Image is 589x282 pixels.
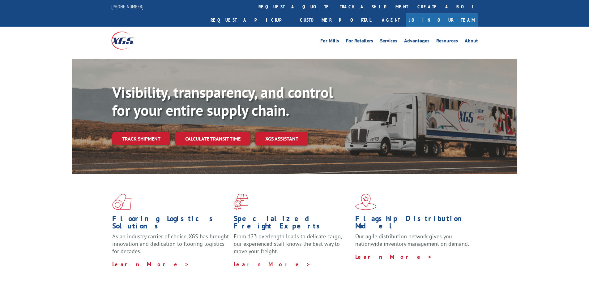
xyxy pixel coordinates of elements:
a: For Retailers [346,38,373,45]
a: For Mills [320,38,339,45]
img: xgs-icon-flagship-distribution-model-red [355,194,377,210]
a: Learn More > [355,253,432,260]
a: Services [380,38,397,45]
h1: Flooring Logistics Solutions [112,215,229,233]
img: xgs-icon-focused-on-flooring-red [234,194,248,210]
a: Resources [436,38,458,45]
a: Request a pickup [206,13,295,27]
a: XGS ASSISTANT [255,132,308,145]
b: Visibility, transparency, and control for your entire supply chain. [112,83,333,120]
span: Our agile distribution network gives you nationwide inventory management on demand. [355,233,469,247]
span: As an industry carrier of choice, XGS has brought innovation and dedication to flooring logistics... [112,233,229,255]
a: Advantages [404,38,429,45]
a: Calculate transit time [175,132,250,145]
a: Track shipment [112,132,170,145]
h1: Specialized Freight Experts [234,215,351,233]
a: Learn More > [112,261,189,268]
a: About [465,38,478,45]
a: Customer Portal [295,13,376,27]
img: xgs-icon-total-supply-chain-intelligence-red [112,194,131,210]
a: Learn More > [234,261,311,268]
a: Join Our Team [406,13,478,27]
h1: Flagship Distribution Model [355,215,472,233]
p: From 123 overlength loads to delicate cargo, our experienced staff knows the best way to move you... [234,233,351,260]
a: Agent [376,13,406,27]
a: [PHONE_NUMBER] [111,3,143,10]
